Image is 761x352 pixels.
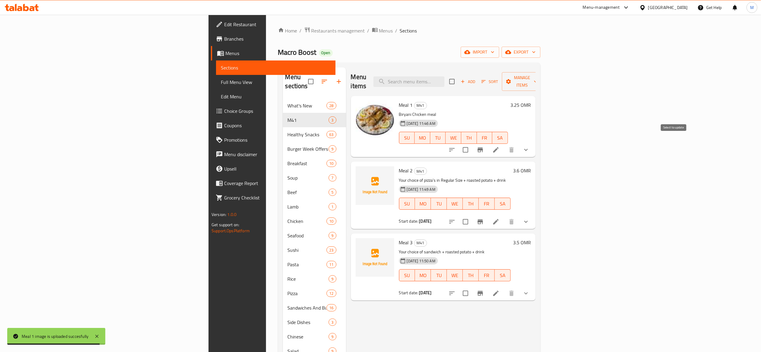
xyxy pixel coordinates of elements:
[288,160,327,167] span: Breakfast
[212,211,226,218] span: Version:
[404,187,438,192] span: [DATE] 11:49 AM
[288,218,327,225] div: Chicken
[399,198,415,210] button: SU
[446,132,461,144] button: WE
[211,17,336,32] a: Edit Restaurant
[283,127,346,142] div: Healthy Snacks63
[327,161,336,166] span: 10
[288,333,329,340] div: Chinese
[288,174,329,181] span: Soup
[648,4,688,11] div: [GEOGRAPHIC_DATA]
[283,185,346,199] div: Beef5
[495,198,511,210] button: SA
[417,134,428,142] span: MO
[414,239,427,246] span: M41
[495,269,511,281] button: SA
[326,102,336,109] div: items
[433,271,444,280] span: TU
[288,304,327,311] span: Sandwiches And Burger
[329,275,336,283] div: items
[481,199,492,208] span: FR
[522,290,530,297] svg: Show Choices
[583,4,620,11] div: Menu-management
[433,134,444,142] span: TU
[502,72,542,91] button: Manage items
[399,289,418,297] span: Start date:
[211,133,336,147] a: Promotions
[502,47,540,58] button: export
[211,104,336,118] a: Choice Groups
[288,203,329,210] span: Lamb
[750,4,754,11] span: M
[224,122,331,129] span: Coupons
[288,319,329,326] span: Side Dishes
[402,134,413,142] span: SU
[288,246,327,254] span: Sushi
[356,101,394,139] img: Meal 1
[373,76,444,87] input: search
[288,290,327,297] span: Pizza
[513,166,531,175] h6: 3.6 OMR
[22,333,88,340] div: Meal 1 image is uploaded succesfully
[473,215,487,229] button: Branch-specific-item
[327,132,336,137] span: 63
[399,238,413,247] span: Meal 3
[224,107,331,115] span: Choice Groups
[224,180,331,187] span: Coverage Report
[211,118,336,133] a: Coupons
[216,60,336,75] a: Sections
[283,286,346,301] div: Pizza12
[327,291,336,296] span: 12
[329,334,336,340] span: 9
[326,290,336,297] div: items
[504,143,519,157] button: delete
[327,218,336,224] span: 10
[329,276,336,282] span: 9
[216,75,336,89] a: Full Menu View
[329,175,336,181] span: 7
[447,198,463,210] button: WE
[216,89,336,104] a: Edit Menu
[283,214,346,228] div: Chicken10
[329,203,336,210] div: items
[326,218,336,225] div: items
[506,48,536,56] span: export
[211,176,336,190] a: Coverage Report
[283,156,346,171] div: Breakfast10
[283,301,346,315] div: Sandwiches And Burger16
[477,132,493,144] button: FR
[519,215,533,229] button: show more
[288,275,329,283] div: Rice
[402,271,413,280] span: SU
[288,131,327,138] div: Healthy Snacks
[399,132,415,144] button: SU
[402,199,413,208] span: SU
[433,199,444,208] span: TU
[329,320,336,325] span: 3
[492,146,500,153] a: Edit menu item
[414,168,427,175] span: M41
[414,168,427,175] div: M41
[283,113,346,127] div: M413
[329,117,336,123] span: 3
[326,261,336,268] div: items
[404,121,438,126] span: [DATE] 11:46 AM
[460,78,476,85] span: Add
[288,261,327,268] span: Pasta
[463,198,479,210] button: TH
[513,238,531,247] h6: 3.5 OMR
[415,269,431,281] button: MO
[329,190,336,195] span: 5
[221,93,331,100] span: Edit Menu
[431,269,447,281] button: TU
[492,132,508,144] button: SA
[224,194,331,201] span: Grocery Checklist
[329,204,336,210] span: 1
[414,102,427,109] span: M41
[399,248,511,256] p: Your choice of sandwich + roasted potato + drink
[224,21,331,28] span: Edit Restaurant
